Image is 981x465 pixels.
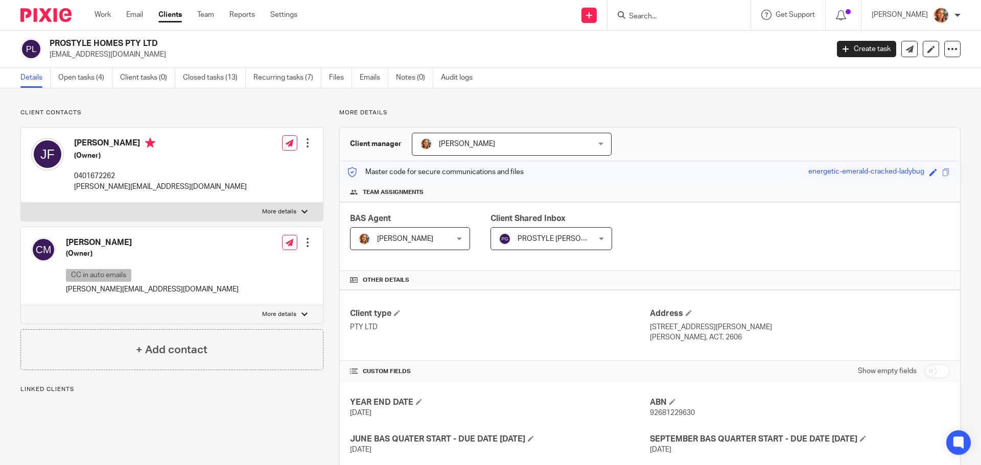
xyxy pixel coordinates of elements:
h4: + Add contact [136,342,207,358]
a: Work [95,10,111,20]
p: More details [339,109,961,117]
div: energetic-emerald-cracked-ladybug [808,166,924,178]
h4: [PERSON_NAME] [66,237,239,248]
span: [DATE] [350,446,371,453]
span: 92681229630 [650,409,695,417]
i: Primary [145,138,155,148]
a: Email [126,10,143,20]
h4: JUNE BAS QUATER START - DUE DATE [DATE] [350,434,650,445]
p: [PERSON_NAME] [872,10,928,20]
p: PTY LTD [350,322,650,332]
span: [PERSON_NAME] [377,235,433,242]
h4: ABN [650,397,950,408]
h4: [PERSON_NAME] [74,138,247,151]
p: More details [262,208,296,216]
a: Clients [158,10,182,20]
img: Avatar.png [358,233,370,245]
img: svg%3E [31,138,64,170]
h4: YEAR END DATE [350,397,650,408]
p: [STREET_ADDRESS][PERSON_NAME] [650,322,950,332]
a: Closed tasks (13) [183,68,246,88]
img: svg%3E [20,38,42,60]
a: Team [197,10,214,20]
span: Team assignments [363,188,424,197]
p: CC in auto emails [66,269,131,282]
span: [DATE] [650,446,671,453]
h5: (Owner) [74,151,247,161]
h4: Client type [350,308,650,319]
label: Show empty fields [858,366,917,376]
h2: PROSTYLE HOMES PTY LTD [50,38,667,49]
img: Avatar.png [420,138,432,150]
a: Emails [360,68,388,88]
h4: Address [650,308,950,319]
a: Open tasks (4) [58,68,112,88]
p: Master code for secure communications and files [347,167,524,177]
span: [DATE] [350,409,371,417]
a: Client tasks (0) [120,68,175,88]
p: Linked clients [20,385,323,394]
h4: SEPTEMBER BAS QUARTER START - DUE DATE [DATE] [650,434,950,445]
span: Get Support [776,11,815,18]
h4: CUSTOM FIELDS [350,368,650,376]
span: Client Shared Inbox [491,214,566,223]
span: Other details [363,276,409,284]
h3: Client manager [350,139,402,149]
h5: (Owner) [66,249,239,259]
img: Avatar.png [933,7,949,23]
img: svg%3E [31,237,56,262]
p: [PERSON_NAME][EMAIL_ADDRESS][DOMAIN_NAME] [66,284,239,295]
a: Create task [837,41,896,57]
img: Pixie [20,8,72,22]
p: [PERSON_NAME], ACT, 2606 [650,332,950,342]
a: Files [329,68,352,88]
input: Search [628,12,720,21]
a: Details [20,68,51,88]
span: BAS Agent [350,214,391,223]
span: [PERSON_NAME] [439,140,495,148]
p: [EMAIL_ADDRESS][DOMAIN_NAME] [50,50,822,60]
p: [PERSON_NAME][EMAIL_ADDRESS][DOMAIN_NAME] [74,182,247,192]
span: PROSTYLE [PERSON_NAME] [518,235,612,242]
img: svg%3E [499,233,511,245]
a: Reports [229,10,255,20]
p: More details [262,310,296,319]
a: Audit logs [441,68,480,88]
a: Notes (0) [396,68,433,88]
p: Client contacts [20,109,323,117]
a: Recurring tasks (7) [253,68,321,88]
a: Settings [270,10,297,20]
p: 0401672262 [74,171,247,181]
